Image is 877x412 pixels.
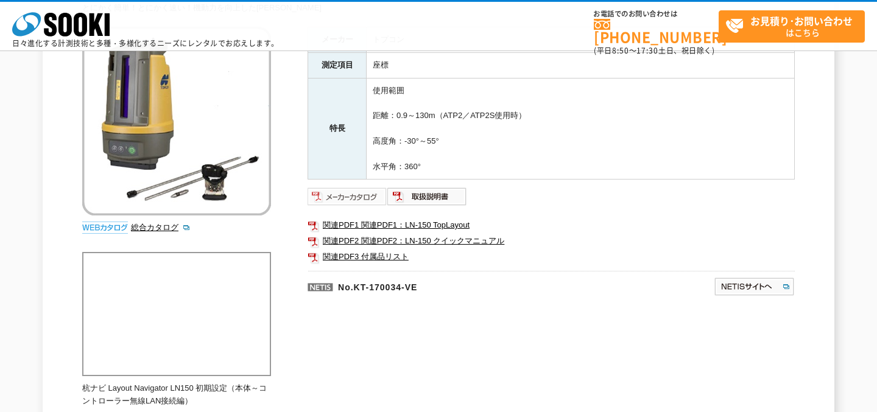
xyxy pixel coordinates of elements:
[308,217,795,233] a: 関連PDF1 関連PDF1：LN-150 TopLayout
[367,52,795,78] td: 座標
[308,187,387,206] img: メーカーカタログ
[308,195,387,204] a: メーカーカタログ
[82,222,128,234] img: webカタログ
[387,187,467,206] img: 取扱説明書
[308,78,367,180] th: 特長
[594,10,719,18] span: お電話でのお問い合わせは
[308,249,795,265] a: 関連PDF3 付属品リスト
[308,52,367,78] th: 測定項目
[12,40,279,47] p: 日々進化する計測技術と多種・多様化するニーズにレンタルでお応えします。
[594,19,719,44] a: [PHONE_NUMBER]
[387,195,467,204] a: 取扱説明書
[725,11,864,41] span: はこちら
[594,45,714,56] span: (平日 ～ 土日、祝日除く)
[82,27,271,215] img: 杭ナビ LNｰ150
[308,233,795,249] a: 関連PDF2 関連PDF2：LN-150 クイックマニュアル
[719,10,865,43] a: お見積り･お問い合わせはこちら
[308,271,596,300] p: No.KT-170034-VE
[82,382,271,408] p: 杭ナビ Layout Navigator LN150 初期設定（本体～コントローラー無線LAN接続編）
[367,78,795,180] td: 使用範囲 距離：0.9～130m（ATP2／ATP2S使用時） 高度角：-30°～55° 水平角：360°
[131,223,191,232] a: 総合カタログ
[636,45,658,56] span: 17:30
[612,45,629,56] span: 8:50
[750,13,853,28] strong: お見積り･お問い合わせ
[714,277,795,296] img: NETISサイトへ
